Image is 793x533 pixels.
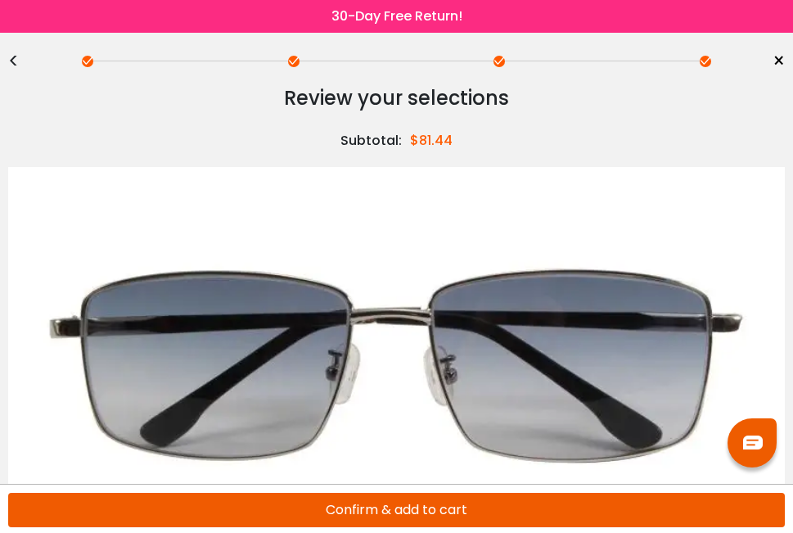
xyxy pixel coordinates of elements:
div: $81.44 [410,131,453,151]
div: < [8,55,33,68]
button: Confirm & add to cart [8,493,785,527]
a: × [760,49,785,74]
div: Review your selections [8,82,785,115]
span: × [773,49,785,74]
img: chat [743,436,763,449]
div: Subtotal: [340,131,410,151]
